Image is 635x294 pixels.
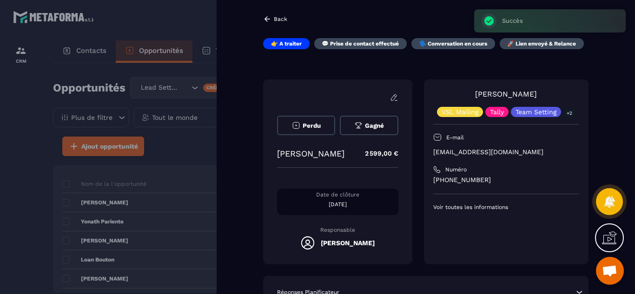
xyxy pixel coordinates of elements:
[365,122,384,129] span: Gagné
[442,109,478,115] p: VSL Mailing
[277,227,398,233] p: Responsable
[271,40,302,47] p: 👉 A traiter
[321,239,375,247] h5: [PERSON_NAME]
[356,144,398,163] p: 2 599,00 €
[277,201,398,208] p: [DATE]
[446,134,464,141] p: E-mail
[596,257,624,285] div: Ouvrir le chat
[507,40,576,47] p: 🚀 Lien envoyé & Relance
[445,166,467,173] p: Numéro
[277,116,335,135] button: Perdu
[433,203,579,211] p: Voir toutes les informations
[277,191,398,198] p: Date de clôture
[563,108,575,118] p: +2
[516,109,556,115] p: Team Setting
[277,149,344,158] p: [PERSON_NAME]
[274,16,287,22] p: Back
[433,148,579,157] p: [EMAIL_ADDRESS][DOMAIN_NAME]
[475,90,537,98] a: [PERSON_NAME]
[303,122,321,129] span: Perdu
[340,116,398,135] button: Gagné
[433,176,579,184] p: [PHONE_NUMBER]
[490,109,504,115] p: Tally
[322,40,399,47] p: 💬 Prise de contact effectué
[419,40,487,47] p: 🗣️ Conversation en cours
